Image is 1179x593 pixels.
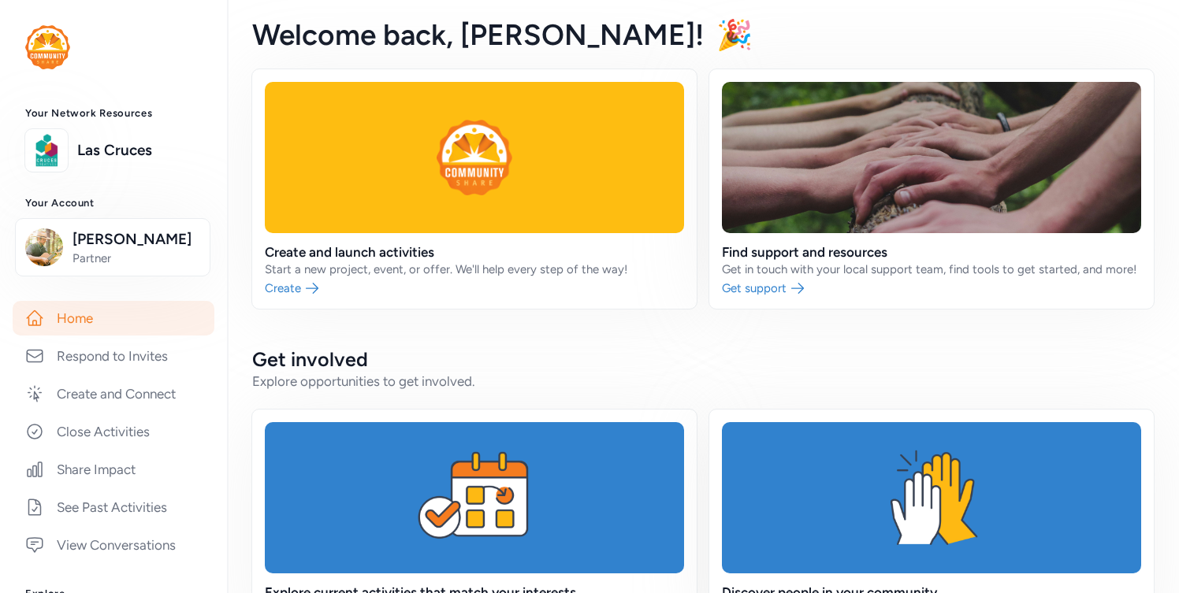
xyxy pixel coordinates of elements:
[73,228,200,250] span: [PERSON_NAME]
[25,197,202,209] h3: Your Account
[77,139,202,161] a: Las Cruces
[15,218,210,276] button: [PERSON_NAME]Partner
[25,107,202,120] h3: Your Network Resources
[25,25,70,69] img: logo
[13,452,214,487] a: Share Impact
[13,339,214,373] a: Respond to Invites
[73,250,200,266] span: Partner
[13,376,214,411] a: Create and Connect
[13,414,214,449] a: Close Activities
[716,17,753,52] span: 🎉
[13,490,214,524] a: See Past Activities
[13,528,214,562] a: View Conversations
[252,347,1154,372] h2: Get involved
[29,133,64,168] img: logo
[252,17,704,52] span: Welcome back , [PERSON_NAME]!
[13,301,214,335] a: Home
[252,372,1154,391] div: Explore opportunities to get involved.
